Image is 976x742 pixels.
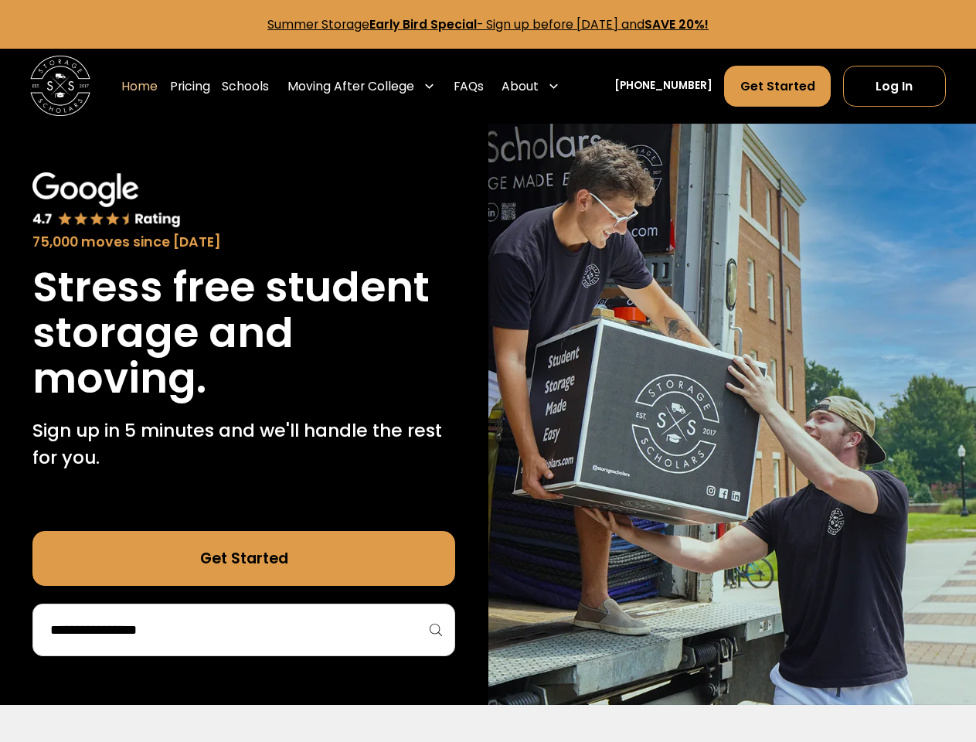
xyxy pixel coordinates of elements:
a: Get Started [32,531,455,585]
div: About [495,65,566,107]
p: Sign up in 5 minutes and we'll handle the rest for you. [32,417,455,471]
div: Moving After College [281,65,441,107]
strong: SAVE 20%! [644,16,709,32]
a: FAQs [454,65,484,107]
a: Pricing [170,65,210,107]
a: Summer StorageEarly Bird Special- Sign up before [DATE] andSAVE 20%! [267,16,709,32]
a: Home [121,65,158,107]
div: About [502,77,539,95]
a: Log In [843,66,946,107]
a: home [30,56,90,116]
a: Schools [222,65,269,107]
img: Google 4.7 star rating [32,172,180,229]
a: Get Started [724,66,831,107]
strong: Early Bird Special [369,16,477,32]
div: Moving After College [287,77,414,95]
a: [PHONE_NUMBER] [614,78,712,94]
img: Storage Scholars main logo [30,56,90,116]
div: 75,000 moves since [DATE] [32,232,455,252]
h1: Stress free student storage and moving. [32,264,455,401]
